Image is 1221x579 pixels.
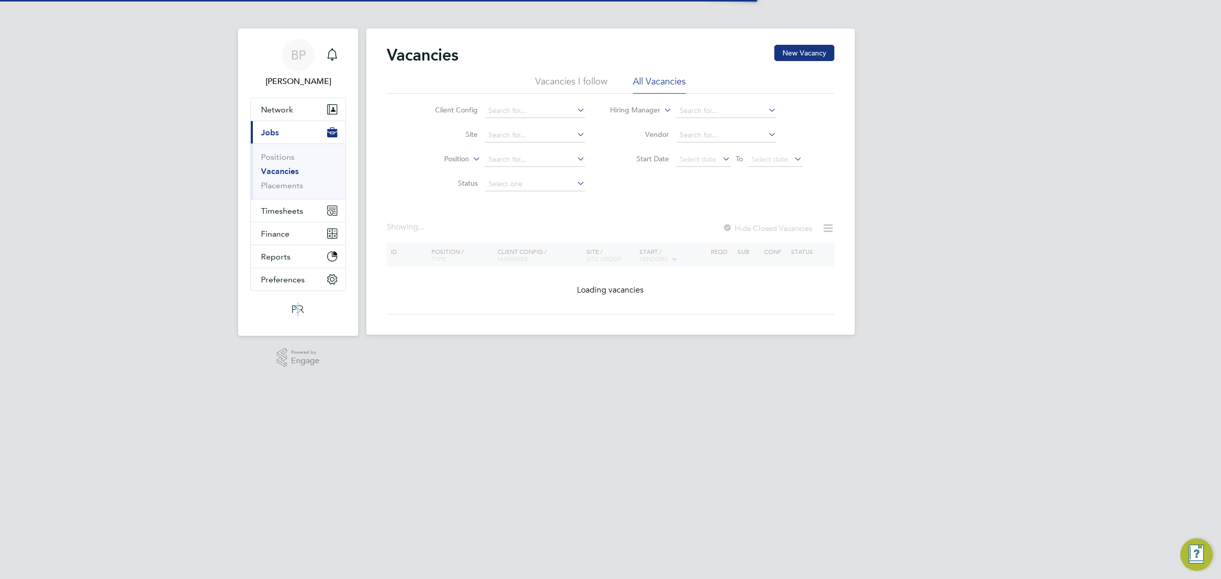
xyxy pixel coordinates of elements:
button: Reports [251,245,345,268]
span: Select date [751,155,788,164]
span: Finance [261,229,289,239]
span: Preferences [261,275,305,284]
span: Powered by [291,348,319,357]
label: Hide Closed Vacancies [722,223,812,233]
button: Jobs [251,121,345,143]
input: Search for... [676,128,776,142]
img: psrsolutions-logo-retina.png [289,301,307,317]
a: Powered byEngage [277,348,320,367]
div: Showing [387,222,426,233]
span: Timesheets [261,206,303,216]
button: Timesheets [251,199,345,222]
span: Reports [261,252,290,262]
button: New Vacancy [774,45,834,61]
a: Vacancies [261,166,299,176]
label: Start Date [610,154,669,163]
a: Go to home page [250,301,346,317]
label: Site [419,130,478,139]
span: ... [418,222,424,232]
span: Engage [291,357,319,365]
label: Position [411,154,469,164]
input: Search for... [485,128,585,142]
label: Vendor [610,130,669,139]
span: BP [291,48,306,62]
a: Placements [261,181,303,190]
input: Select one [485,177,585,191]
span: Ben Perkin [250,75,346,88]
label: Client Config [419,105,478,114]
span: Network [261,105,293,114]
span: Select date [680,155,716,164]
button: Network [251,98,345,121]
span: To [733,152,746,165]
h2: Vacancies [387,45,458,65]
li: All Vacancies [633,75,686,94]
a: BP[PERSON_NAME] [250,39,346,88]
button: Finance [251,222,345,245]
label: Status [419,179,478,188]
button: Engage Resource Center [1180,538,1213,571]
input: Search for... [676,104,776,118]
input: Search for... [485,153,585,167]
nav: Main navigation [238,28,358,336]
input: Search for... [485,104,585,118]
li: Vacancies I follow [535,75,607,94]
span: Jobs [261,128,279,137]
button: Preferences [251,268,345,291]
div: Jobs [251,143,345,199]
a: Positions [261,152,295,162]
label: Hiring Manager [602,105,660,115]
